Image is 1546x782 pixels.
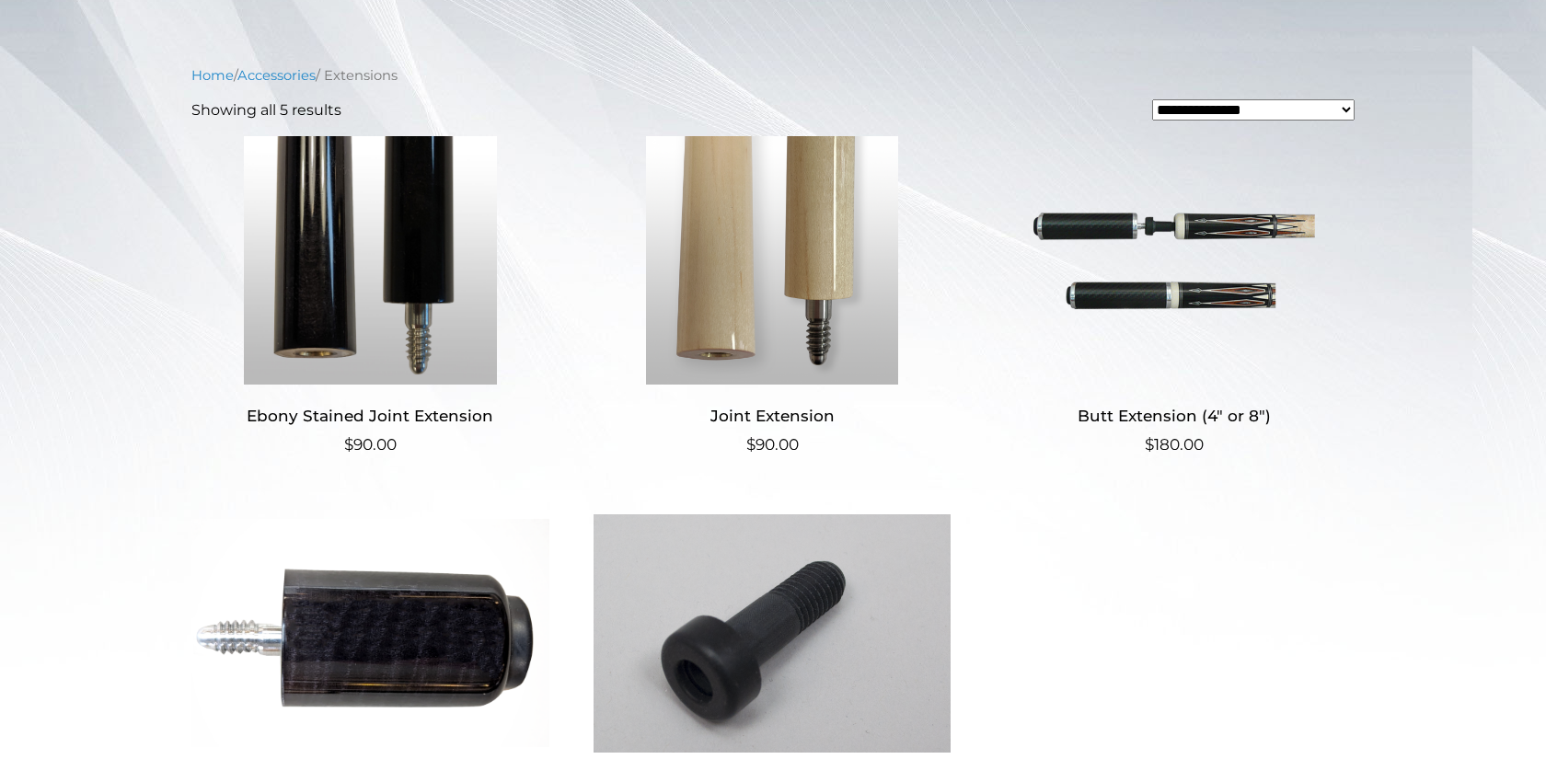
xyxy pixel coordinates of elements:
[1145,435,1154,454] span: $
[191,136,549,457] a: Ebony Stained Joint Extension $90.00
[1152,99,1355,121] select: Shop order
[995,136,1353,457] a: Butt Extension (4″ or 8″) $180.00
[237,67,316,84] a: Accessories
[191,65,1355,86] nav: Breadcrumb
[191,399,549,433] h2: Ebony Stained Joint Extension
[594,509,952,757] img: Butt Extension Plug
[191,67,234,84] a: Home
[191,99,341,121] p: Showing all 5 results
[1145,435,1204,454] bdi: 180.00
[594,136,952,385] img: Joint Extension
[594,399,952,433] h2: Joint Extension
[746,435,799,454] bdi: 90.00
[594,136,952,457] a: Joint Extension $90.00
[995,136,1353,385] img: Butt Extension (4" or 8")
[191,136,549,385] img: Ebony Stained Joint Extension
[344,435,397,454] bdi: 90.00
[746,435,756,454] span: $
[191,509,549,757] img: 2" Butt Extension
[995,399,1353,433] h2: Butt Extension (4″ or 8″)
[344,435,353,454] span: $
